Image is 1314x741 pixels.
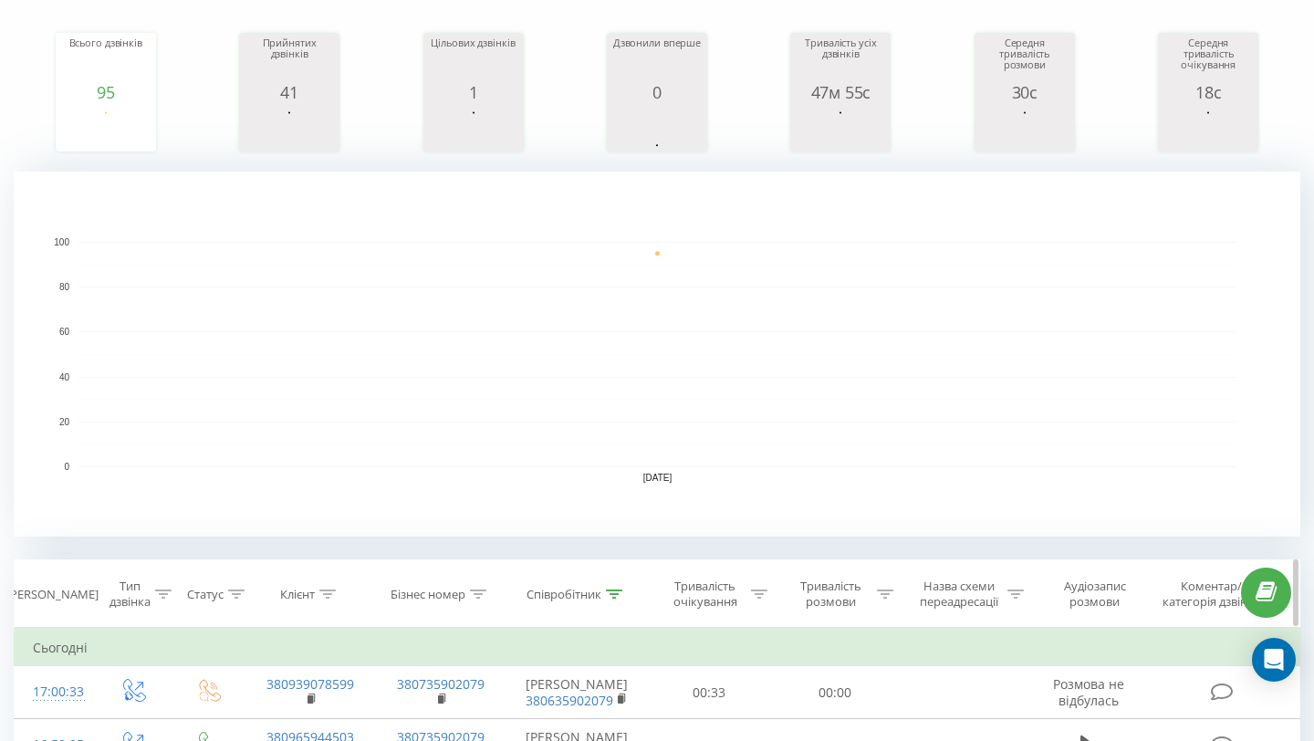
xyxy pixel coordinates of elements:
[527,587,601,602] div: Співробітник
[795,37,886,83] div: Тривалість усіх дзвінків
[397,675,485,693] a: 380735902079
[1163,101,1254,156] svg: A chart.
[428,37,519,83] div: Цільових дзвінків
[244,83,335,101] div: 41
[60,37,151,83] div: Всього дзвінків
[14,172,1300,537] svg: A chart.
[6,587,99,602] div: [PERSON_NAME]
[280,587,315,602] div: Клієнт
[795,101,886,156] svg: A chart.
[33,674,77,710] div: 17:00:33
[391,587,465,602] div: Бізнес номер
[663,579,747,610] div: Тривалість очікування
[244,37,335,83] div: Прийнятих дзвінків
[1163,83,1254,101] div: 18с
[611,101,703,156] svg: A chart.
[266,675,354,693] a: 380939078599
[1158,579,1265,610] div: Коментар/категорія дзвінка
[788,579,872,610] div: Тривалість розмови
[1045,579,1144,610] div: Аудіозапис розмови
[54,237,69,247] text: 100
[15,630,1300,666] td: Сьогодні
[428,83,519,101] div: 1
[979,83,1070,101] div: 30с
[1053,675,1124,709] span: Розмова не відбулась
[59,417,70,427] text: 20
[244,101,335,156] svg: A chart.
[64,462,69,472] text: 0
[526,692,613,709] a: 380635902079
[59,282,70,292] text: 80
[428,101,519,156] svg: A chart.
[643,473,673,483] text: [DATE]
[1163,37,1254,83] div: Середня тривалість очікування
[506,666,647,719] td: [PERSON_NAME]
[60,83,151,101] div: 95
[59,328,70,338] text: 60
[772,666,898,719] td: 00:00
[109,579,151,610] div: Тип дзвінка
[979,37,1070,83] div: Середня тривалість розмови
[1252,638,1296,682] div: Open Intercom Messenger
[60,101,151,156] svg: A chart.
[59,372,70,382] text: 40
[979,101,1070,156] svg: A chart.
[611,37,703,83] div: Дзвонили вперше
[187,587,224,602] div: Статус
[611,83,703,101] div: 0
[914,579,1003,610] div: Назва схеми переадресації
[795,83,886,101] div: 47м 55с
[647,666,773,719] td: 00:33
